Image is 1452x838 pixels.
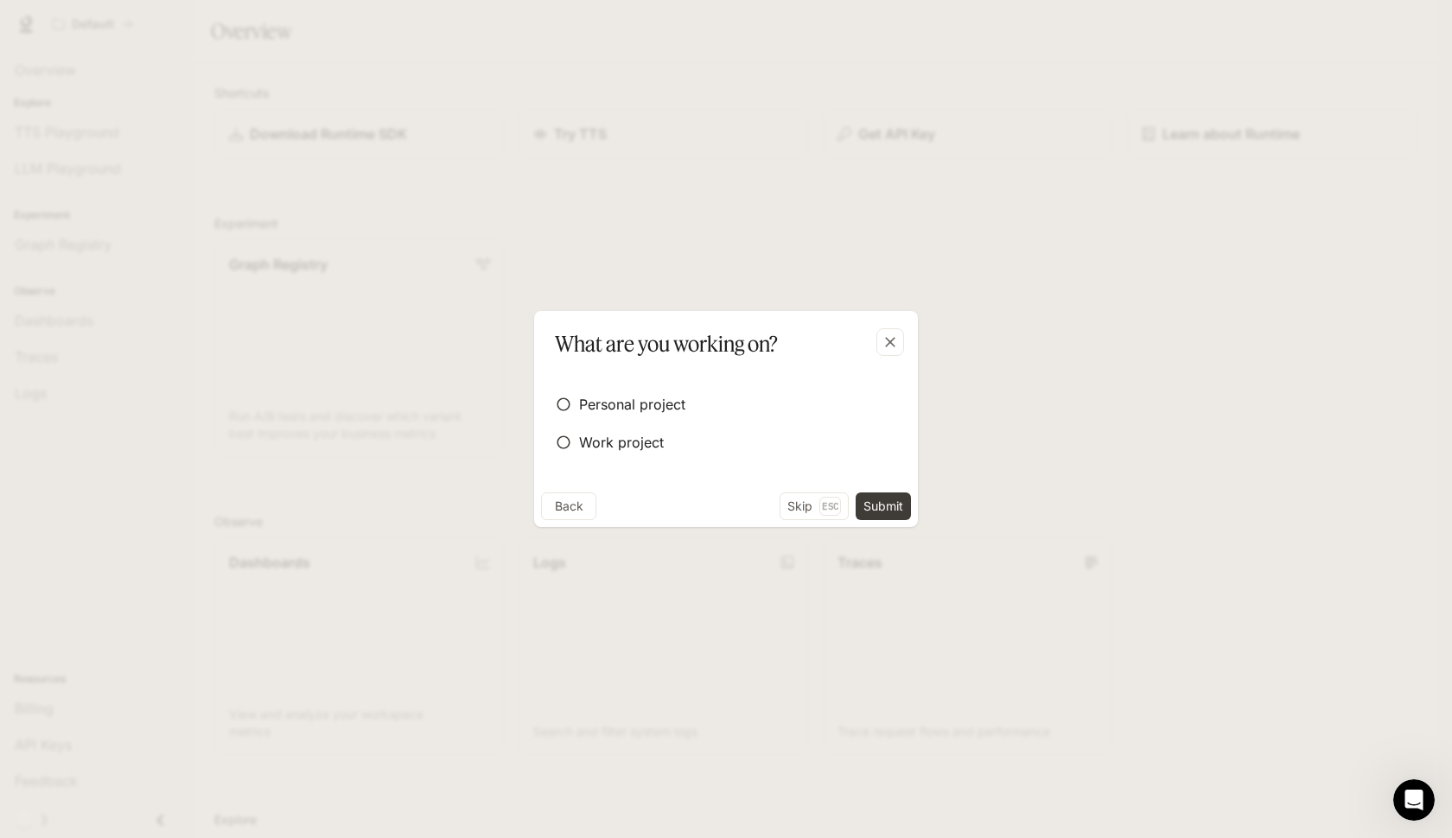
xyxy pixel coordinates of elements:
[856,492,911,520] button: Submit
[579,432,664,453] span: Work project
[541,492,596,520] button: Back
[1393,779,1435,821] iframe: Intercom live chat
[555,328,778,359] p: What are you working on?
[780,492,849,520] button: SkipEsc
[579,394,685,415] span: Personal project
[819,497,841,516] p: Esc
